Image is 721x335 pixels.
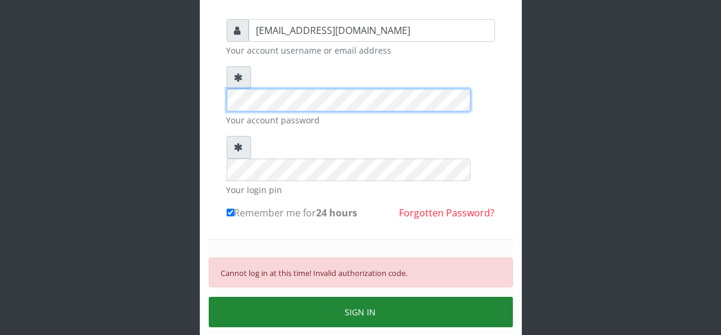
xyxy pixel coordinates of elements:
small: Your account password [227,114,495,126]
label: Remember me for [227,206,358,220]
small: Your login pin [227,184,495,196]
small: Cannot log in at this time! Invalid authorization code. [221,268,408,278]
input: Remember me for24 hours [227,209,234,216]
b: 24 hours [317,206,358,219]
input: Username or email address [249,19,495,42]
small: Your account username or email address [227,44,495,57]
button: SIGN IN [209,297,513,327]
a: Forgotten Password? [400,206,495,219]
